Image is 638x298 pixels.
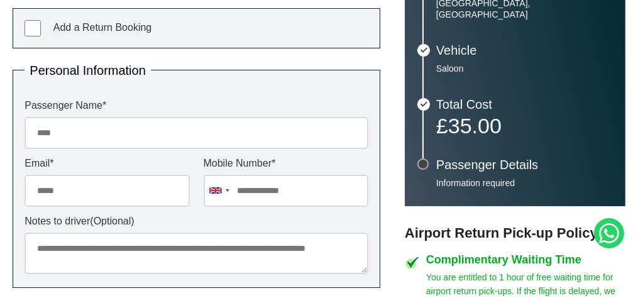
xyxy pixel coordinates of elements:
[436,44,613,57] h3: Vehicle
[405,225,625,241] h3: Airport Return Pick-up Policy
[436,158,613,171] h3: Passenger Details
[25,216,368,226] label: Notes to driver
[448,114,502,138] span: 35.00
[25,64,151,77] legend: Personal Information
[25,158,189,168] label: Email
[436,117,613,135] p: £
[25,20,41,36] input: Add a Return Booking
[426,254,625,265] h4: Complimentary Waiting Time
[436,98,613,111] h3: Total Cost
[90,216,134,226] span: (Optional)
[204,175,233,206] div: United Kingdom: +44
[436,177,613,189] p: Information required
[436,63,613,74] p: Saloon
[204,158,368,168] label: Mobile Number
[25,101,368,111] label: Passenger Name
[53,22,152,33] span: Add a Return Booking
